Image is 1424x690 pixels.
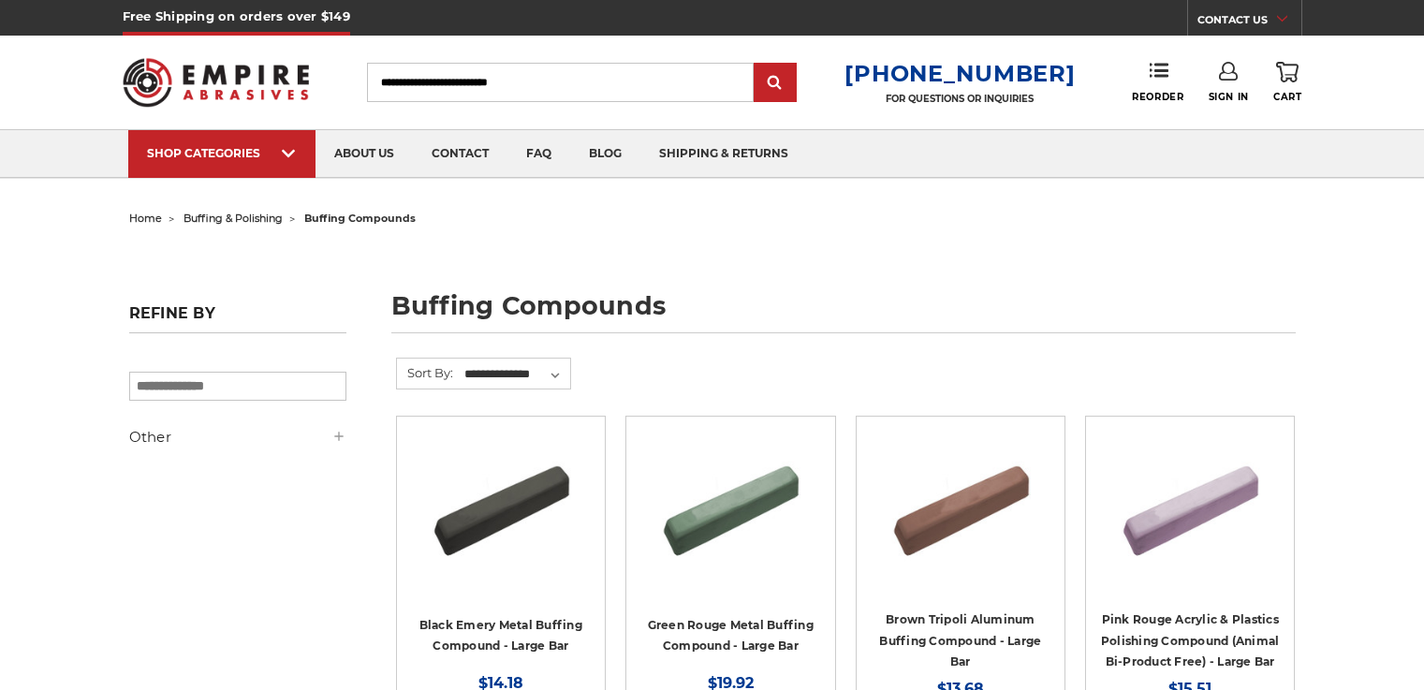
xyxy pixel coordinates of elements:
a: Black Stainless Steel Buffing Compound [410,430,592,611]
h5: Refine by [129,304,346,333]
a: Brown Tripoli Aluminum Buffing Compound [870,430,1051,611]
label: Sort By: [397,359,453,387]
a: contact [413,130,507,178]
span: Reorder [1132,91,1183,103]
span: buffing compounds [304,212,416,225]
span: Cart [1273,91,1301,103]
a: faq [507,130,570,178]
a: buffing & polishing [184,212,283,225]
a: blog [570,130,640,178]
img: Black Stainless Steel Buffing Compound [426,430,576,580]
a: home [129,212,162,225]
span: Sign In [1209,91,1249,103]
a: shipping & returns [640,130,807,178]
div: SHOP CATEGORIES [147,146,297,160]
p: FOR QUESTIONS OR INQUIRIES [844,93,1075,105]
a: Brown Tripoli Aluminum Buffing Compound - Large Bar [879,612,1041,668]
a: Green Rouge Aluminum Buffing Compound [639,430,821,611]
img: Empire Abrasives [123,46,310,119]
a: about us [316,130,413,178]
img: Pink Plastic Polishing Compound [1115,430,1265,580]
h5: Other [129,426,346,448]
a: Black Emery Metal Buffing Compound - Large Bar [419,618,582,653]
input: Submit [756,65,794,102]
select: Sort By: [462,360,570,389]
a: Pink Rouge Acrylic & Plastics Polishing Compound (Animal Bi-Product Free) - Large Bar [1101,612,1280,668]
img: Brown Tripoli Aluminum Buffing Compound [886,430,1035,580]
a: Reorder [1132,62,1183,102]
a: CONTACT US [1197,9,1301,36]
a: [PHONE_NUMBER] [844,60,1075,87]
img: Green Rouge Aluminum Buffing Compound [655,430,805,580]
a: Cart [1273,62,1301,103]
a: Pink Plastic Polishing Compound [1099,430,1281,611]
a: Green Rouge Metal Buffing Compound - Large Bar [648,618,814,653]
h1: buffing compounds [391,293,1296,333]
